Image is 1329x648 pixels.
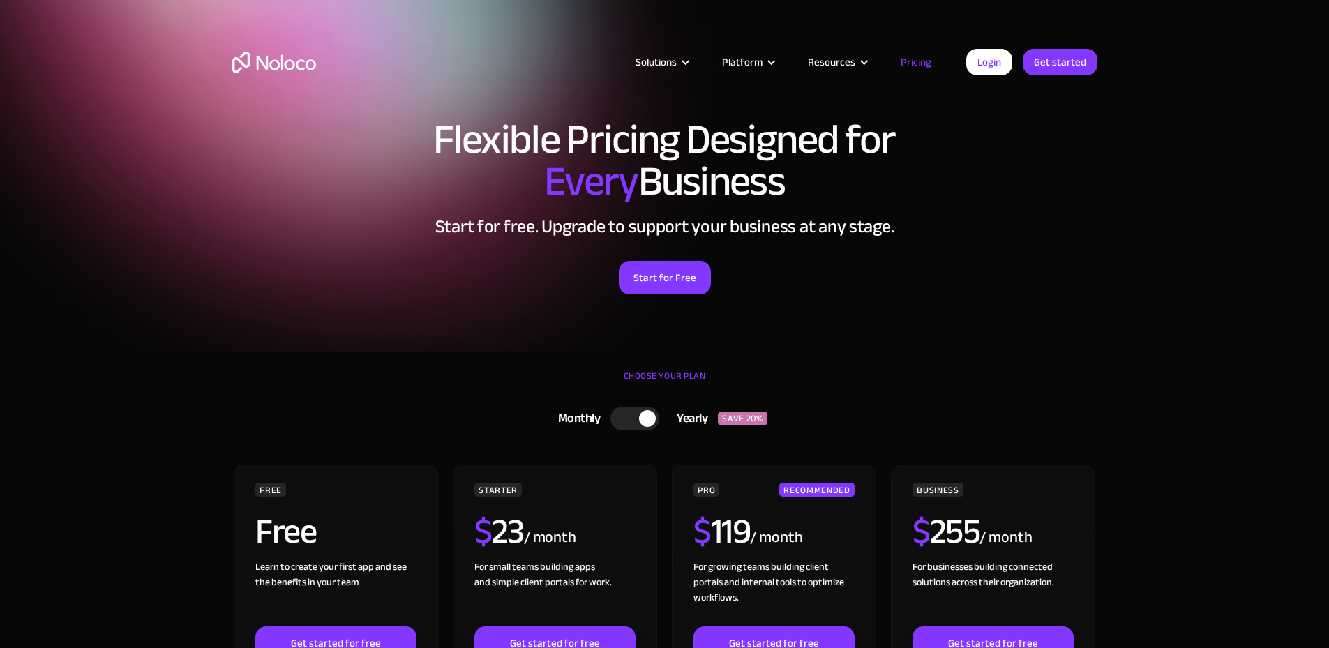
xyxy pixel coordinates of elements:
[790,53,883,71] div: Resources
[255,559,416,626] div: Learn to create your first app and see the benefits in your team ‍
[913,483,963,497] div: BUSINESS
[618,53,705,71] div: Solutions
[779,483,854,497] div: RECOMMENDED
[474,483,521,497] div: STARTER
[255,483,286,497] div: FREE
[705,53,790,71] div: Platform
[750,527,802,549] div: / month
[913,514,979,549] h2: 255
[474,559,635,626] div: For small teams building apps and simple client portals for work. ‍
[979,527,1032,549] div: / month
[966,49,1012,75] a: Login
[718,412,767,425] div: SAVE 20%
[636,53,677,71] div: Solutions
[913,499,930,564] span: $
[693,559,854,626] div: For growing teams building client portals and internal tools to optimize workflows.
[693,514,750,549] h2: 119
[913,559,1073,626] div: For businesses building connected solutions across their organization. ‍
[541,408,611,429] div: Monthly
[883,53,949,71] a: Pricing
[619,261,711,294] a: Start for Free
[232,366,1097,400] div: CHOOSE YOUR PLAN
[232,216,1097,237] h2: Start for free. Upgrade to support your business at any stage.
[474,514,524,549] h2: 23
[1023,49,1097,75] a: Get started
[659,408,718,429] div: Yearly
[232,119,1097,202] h1: Flexible Pricing Designed for Business
[474,499,492,564] span: $
[722,53,763,71] div: Platform
[808,53,855,71] div: Resources
[544,142,638,220] span: Every
[255,514,316,549] h2: Free
[693,483,719,497] div: PRO
[524,527,576,549] div: / month
[693,499,711,564] span: $
[232,52,316,73] a: home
